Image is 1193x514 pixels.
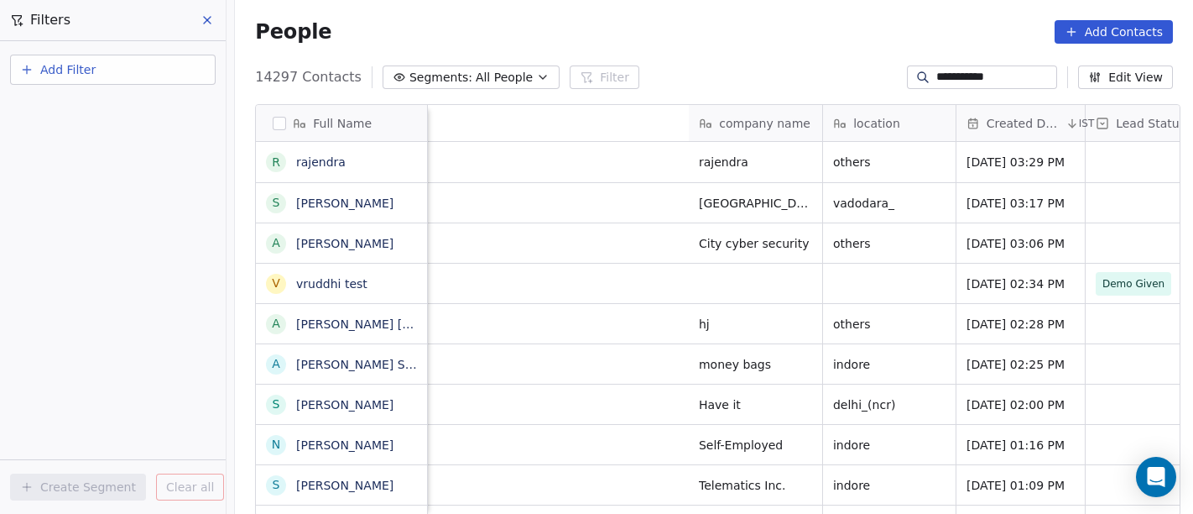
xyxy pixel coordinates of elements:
[273,234,281,252] div: A
[296,237,393,250] a: [PERSON_NAME]
[833,316,946,333] span: others
[255,67,362,87] span: 14297 Contacts
[272,436,280,454] div: N
[833,154,946,170] span: others
[823,105,956,141] div: location
[833,195,946,212] span: vadodara_
[833,356,946,373] span: indore
[966,235,1075,252] span: [DATE] 03:06 PM
[966,356,1075,373] span: [DATE] 02:25 PM
[966,437,1075,454] span: [DATE] 01:16 PM
[987,115,1062,132] span: Created Date
[966,477,1075,494] span: [DATE] 01:09 PM
[966,275,1075,292] span: [DATE] 02:34 PM
[273,275,281,292] div: v
[956,105,1085,141] div: Created DateIST
[719,115,810,132] span: company name
[1078,66,1173,89] button: Edit View
[966,195,1075,212] span: [DATE] 03:17 PM
[1102,275,1164,292] span: Demo Given
[833,235,946,252] span: others
[699,437,812,454] span: Self-Employed
[296,197,393,210] a: [PERSON_NAME]
[699,396,812,413] span: Have it
[296,438,393,452] a: [PERSON_NAME]
[699,195,812,212] span: [GEOGRAPHIC_DATA], [GEOGRAPHIC_DATA], [GEOGRAPHIC_DATA]
[1116,115,1185,132] span: Lead Status
[256,105,427,141] div: Full Name
[273,194,280,212] div: S
[689,105,822,141] div: company name
[833,477,946,494] span: indore
[273,396,280,413] div: S
[699,316,812,333] span: hj
[570,66,639,89] button: Filter
[699,154,812,170] span: rajendra
[313,115,372,132] span: Full Name
[272,154,280,171] div: r
[296,358,533,371] a: [PERSON_NAME] Shree [PERSON_NAME]
[966,396,1075,413] span: [DATE] 02:00 PM
[1136,457,1176,497] div: Open Intercom Messenger
[273,355,281,373] div: A
[833,396,946,413] span: delhi_(ncr)
[966,154,1075,170] span: [DATE] 03:29 PM
[1055,20,1173,44] button: Add Contacts
[853,115,900,132] span: location
[699,235,812,252] span: City cyber security
[966,316,1075,333] span: [DATE] 02:28 PM
[409,69,472,87] span: Segments:
[1079,117,1095,130] span: IST
[699,477,812,494] span: Telematics Inc.
[296,479,393,492] a: [PERSON_NAME]
[296,155,346,169] a: rajendra
[296,398,393,412] a: [PERSON_NAME]
[296,277,367,291] a: vruddhi test
[699,356,812,373] span: money bags
[255,19,331,45] span: People
[833,437,946,454] span: indore
[476,69,533,87] span: All People
[273,315,281,333] div: a
[296,317,495,331] a: [PERSON_NAME] [PERSON_NAME]
[273,476,280,494] div: S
